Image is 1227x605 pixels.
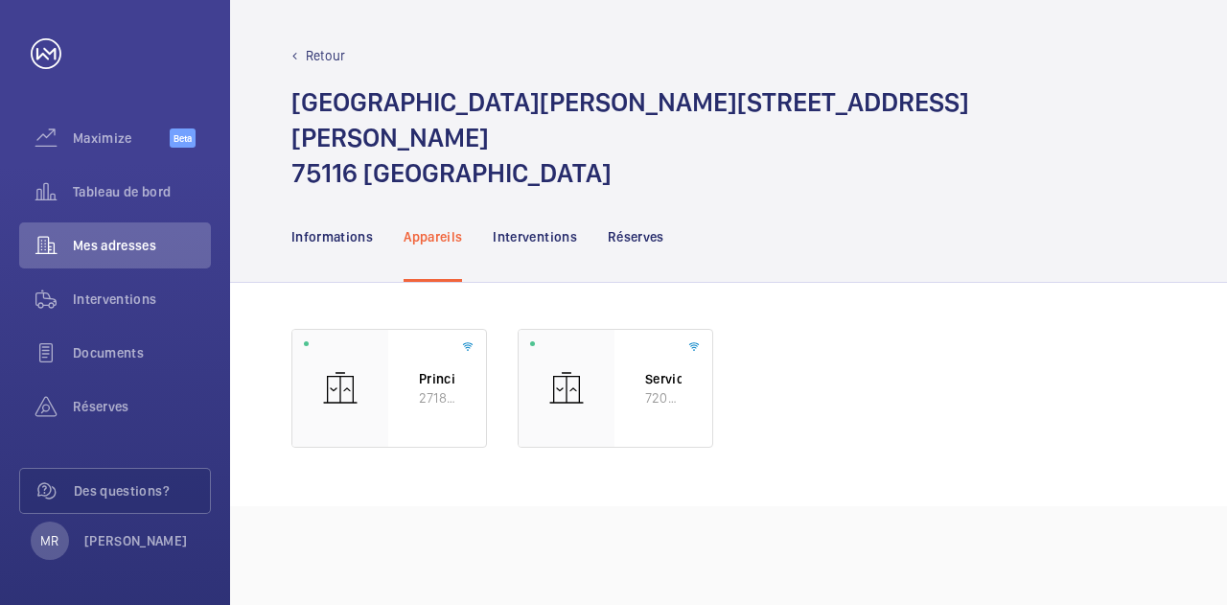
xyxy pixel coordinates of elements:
p: Retour [306,46,345,65]
p: 27186918 [419,388,455,407]
p: 72008086 [645,388,682,407]
img: elevator.svg [321,369,359,407]
span: Documents [73,343,211,362]
span: Maximize [73,128,170,148]
p: [PERSON_NAME] [84,531,188,550]
span: Réserves [73,397,211,416]
p: MR [40,531,58,550]
p: Informations [291,227,373,246]
h1: [GEOGRAPHIC_DATA][PERSON_NAME][STREET_ADDRESS][PERSON_NAME] 75116 [GEOGRAPHIC_DATA] [291,84,1166,191]
p: Principal [419,369,455,388]
span: Beta [170,128,196,148]
p: Réserves [608,227,664,246]
span: Mes adresses [73,236,211,255]
p: Service [645,369,682,388]
img: elevator.svg [547,369,586,407]
p: Interventions [493,227,577,246]
span: Tableau de bord [73,182,211,201]
span: Des questions? [74,481,210,500]
p: Appareils [404,227,462,246]
span: Interventions [73,290,211,309]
